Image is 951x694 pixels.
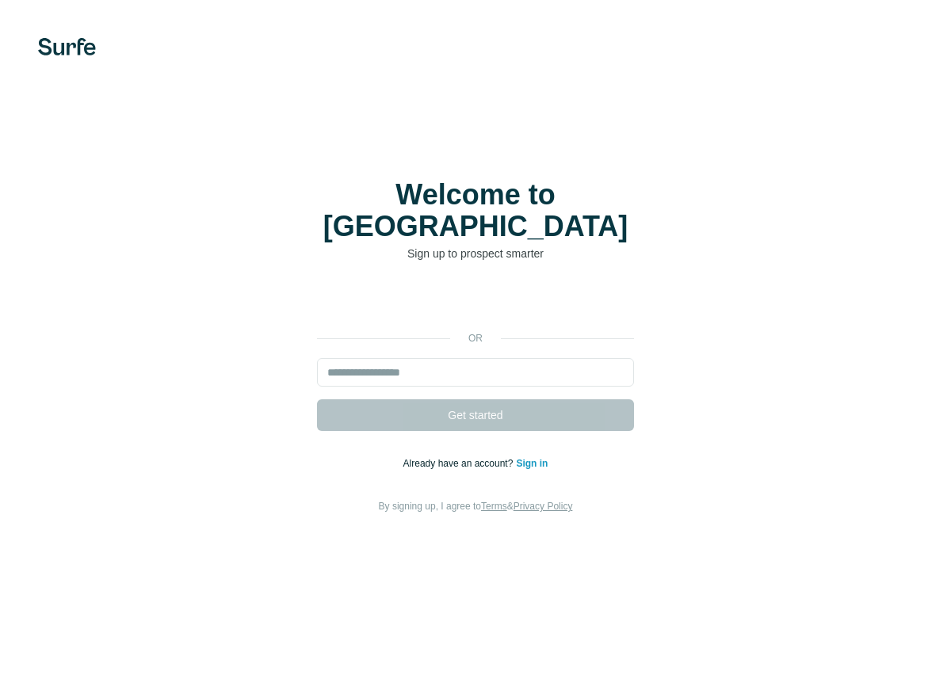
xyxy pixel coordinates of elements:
[481,501,507,512] a: Terms
[450,331,501,345] p: or
[514,501,573,512] a: Privacy Policy
[516,458,548,469] a: Sign in
[38,38,96,55] img: Surfe's logo
[317,179,634,242] h1: Welcome to [GEOGRAPHIC_DATA]
[309,285,642,320] iframe: Sign in with Google Button
[379,501,573,512] span: By signing up, I agree to &
[317,246,634,261] p: Sign up to prospect smarter
[403,458,517,469] span: Already have an account?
